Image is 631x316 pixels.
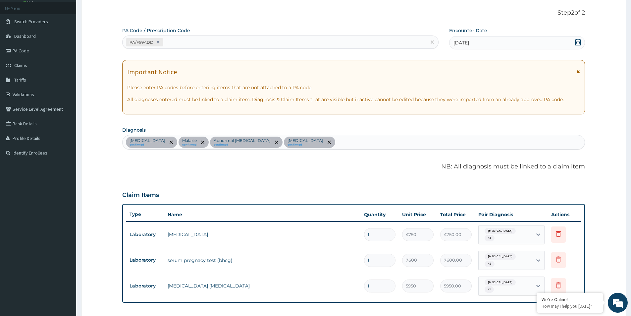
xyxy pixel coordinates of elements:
[109,3,125,19] div: Minimize live chat window
[34,37,111,46] div: Chat with us now
[485,279,516,286] span: [MEDICAL_DATA]
[122,162,585,171] p: NB: All diagnosis must be linked to a claim item
[126,208,164,221] th: Type
[14,77,26,83] span: Tariffs
[130,138,165,143] p: [MEDICAL_DATA]
[542,296,598,302] div: We're Online!
[485,261,495,267] span: + 2
[122,127,146,133] label: Diagnosis
[485,235,495,241] span: + 3
[437,208,475,221] th: Total Price
[485,286,494,293] span: + 1
[127,84,580,91] p: Please enter PA codes before entering items that are not attached to a PA code
[361,208,399,221] th: Quantity
[164,254,361,267] td: serum pregnacy test (bhcg)
[130,143,165,147] small: confirmed
[14,62,27,68] span: Claims
[200,139,206,145] span: remove selection option
[3,181,126,204] textarea: Type your message and hit 'Enter'
[164,228,361,241] td: [MEDICAL_DATA]
[126,280,164,292] td: Laboratory
[12,33,27,50] img: d_794563401_company_1708531726252_794563401
[453,39,469,46] span: [DATE]
[126,228,164,241] td: Laboratory
[475,208,548,221] th: Pair Diagnosis
[126,254,164,266] td: Laboratory
[288,143,323,147] small: confirmed
[168,139,174,145] span: remove selection option
[14,19,48,25] span: Switch Providers
[449,27,487,34] label: Encounter Date
[182,138,197,143] p: Malaise
[128,38,154,46] div: PA/F99ADD
[542,303,598,309] p: How may I help you today?
[14,33,36,39] span: Dashboard
[326,139,332,145] span: remove selection option
[485,253,516,260] span: [MEDICAL_DATA]
[164,279,361,292] td: [MEDICAL_DATA] [MEDICAL_DATA]
[122,27,190,34] label: PA Code / Prescription Code
[214,143,271,147] small: confirmed
[485,228,516,234] span: [MEDICAL_DATA]
[288,138,323,143] p: [MEDICAL_DATA]
[38,84,91,151] span: We're online!
[274,139,280,145] span: remove selection option
[127,96,580,103] p: All diagnoses entered must be linked to a claim item. Diagnosis & Claim Items that are visible bu...
[122,192,159,199] h3: Claim Items
[127,68,177,76] h1: Important Notice
[164,208,361,221] th: Name
[548,208,581,221] th: Actions
[214,138,271,143] p: Abnormal [MEDICAL_DATA]
[399,208,437,221] th: Unit Price
[182,143,197,147] small: confirmed
[122,9,585,17] p: Step 2 of 2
